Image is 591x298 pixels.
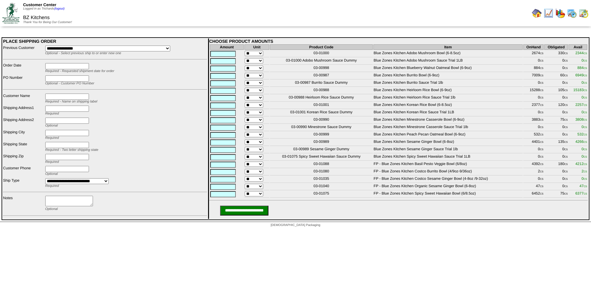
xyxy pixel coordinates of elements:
[523,147,544,153] td: 0
[544,80,568,87] td: 0
[373,95,523,102] td: Blue Zones Kitchen Heirloom Rice Sauce Trial 1lb
[575,103,587,107] span: 2257
[45,112,59,115] span: Required
[544,147,568,153] td: 0
[3,130,44,141] td: Shipping City
[3,154,44,165] td: Shipping Zip
[544,191,568,198] td: 75
[584,67,587,70] span: CS
[575,139,587,144] span: 4266
[584,141,587,143] span: CS
[581,95,587,99] span: 0
[523,117,544,124] td: 3883
[540,155,543,158] span: CS
[270,139,373,146] td: 03-00989
[23,7,65,10] span: Logged in as Trichards
[581,169,587,173] span: 2
[523,58,544,65] td: 0
[544,58,568,65] td: 0
[544,169,568,175] td: 0
[45,69,114,73] span: Required - Requested shipment date for order
[270,110,373,116] td: 03-01001 Korean Rice Sauce Dummy
[564,104,568,107] span: CS
[584,119,587,121] span: CS
[584,178,587,180] span: CS
[270,80,373,87] td: 03-00987 Burrito Sauce Dummy
[544,183,568,190] td: 0
[540,141,543,143] span: CS
[270,124,373,131] td: 03-00990 Minestrone Sauce Dummy
[544,102,568,109] td: 120
[45,51,121,55] span: Optional - Select previous ship to or enter new one
[564,178,568,180] span: CS
[373,110,523,116] td: Blue Zones Kitchen Korean Rice Sauce Trial 1LB
[564,133,568,136] span: CS
[544,65,568,72] td: 0
[523,102,544,109] td: 2377
[584,59,587,62] span: CS
[270,87,373,94] td: 03-00988
[23,21,72,24] span: Thank You for Being Our Customer!
[373,139,523,146] td: Blue Zones Kitchen Sesame Ginger Bowl (6-8oz)
[575,73,587,77] span: 6949
[564,82,568,84] span: CS
[373,44,523,50] th: Item
[270,102,373,109] td: 03-01001
[45,82,94,85] span: Optional - Customer PO Number
[270,50,373,57] td: 03-01000
[564,67,568,70] span: CS
[373,73,523,79] td: Blue Zones Kitchen Burrito Bowl (6-9oz)
[564,96,568,99] span: CS
[523,139,544,146] td: 4401
[523,161,544,168] td: 4392
[577,132,587,136] span: 532
[270,44,373,50] th: Product Code
[564,111,568,114] span: CS
[540,104,543,107] span: CS
[45,207,58,211] span: Optional
[584,89,587,92] span: CS
[373,147,523,153] td: Blue Zones Kitchen Sesame Ginger Sauce Trial 1lb
[210,44,244,50] th: Amount
[573,88,587,92] span: 15183
[540,148,543,151] span: CS
[3,93,44,105] td: Customer Name
[564,170,568,173] span: CS
[3,105,44,117] td: Shipping Address1
[564,141,568,143] span: CS
[544,139,568,146] td: 135
[523,110,544,116] td: 0
[544,124,568,131] td: 0
[581,58,587,62] span: 0
[544,50,568,57] td: 330
[373,169,523,175] td: FP - Blue Zones Kitchen Costco Burrito Bowl (4/9oz-9/36oz)
[584,104,587,107] span: CS
[373,102,523,109] td: Blue Zones Kitchen Korean Rice Bowl (6-8.5oz)
[544,110,568,116] td: 0
[540,74,543,77] span: CS
[271,223,320,227] span: [DEMOGRAPHIC_DATA] Packaging
[581,176,587,181] span: 0
[23,15,50,20] span: BZ Kitchens
[373,124,523,131] td: Blue Zones Kitchen Minestrone Casserole Sauce Trial 1lb
[270,154,373,161] td: 03-01075 Spicy Sweet Hawaiian Sauce Dummy
[523,95,544,102] td: 0
[544,8,553,18] img: line_graph.gif
[540,111,543,114] span: CS
[584,133,587,136] span: CS
[544,132,568,139] td: 0
[555,8,565,18] img: graph.gif
[544,117,568,124] td: 75
[584,52,587,55] span: CS
[540,52,543,55] span: CS
[584,126,587,129] span: CS
[270,65,373,72] td: 03-00998
[575,191,587,195] span: 6377
[45,184,59,188] span: Required
[584,155,587,158] span: CS
[270,58,373,65] td: 03-01000 Adobo Mushroom Sauce Dummy
[584,148,587,151] span: CS
[3,39,207,44] div: PLACE SHIPPING ORDER
[3,117,44,129] td: Shipping Address2
[564,126,568,129] span: CS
